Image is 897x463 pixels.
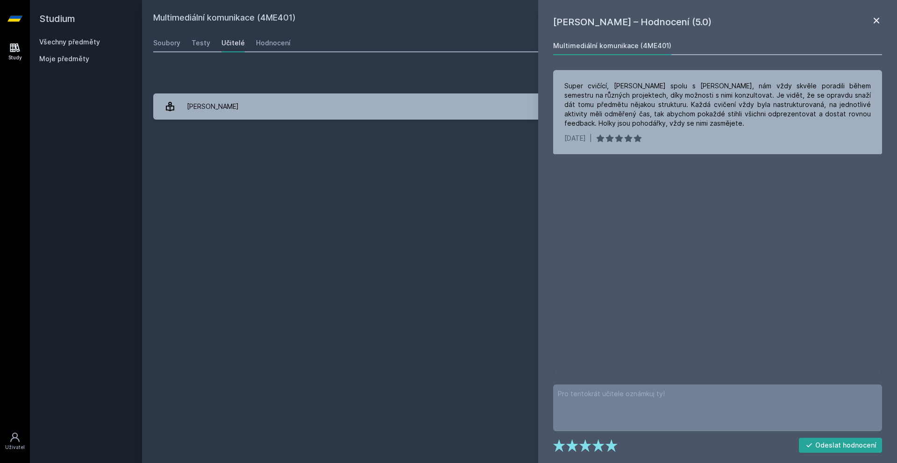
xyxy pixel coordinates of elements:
[256,34,291,52] a: Hodnocení
[2,37,28,66] a: Study
[39,54,89,64] span: Moje předměty
[8,54,22,61] div: Study
[5,444,25,451] div: Uživatel
[221,34,245,52] a: Učitelé
[192,38,210,48] div: Testy
[39,38,100,46] a: Všechny předměty
[221,38,245,48] div: Učitelé
[256,38,291,48] div: Hodnocení
[153,11,781,26] h2: Multimediální komunikace (4ME401)
[187,97,239,116] div: [PERSON_NAME]
[153,93,886,120] a: [PERSON_NAME] 1 hodnocení 5.0
[153,38,180,48] div: Soubory
[564,81,871,128] div: Super cvičící, [PERSON_NAME] spolu s [PERSON_NAME], nám vždy skvěle poradili během semestru na rů...
[153,34,180,52] a: Soubory
[192,34,210,52] a: Testy
[2,427,28,456] a: Uživatel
